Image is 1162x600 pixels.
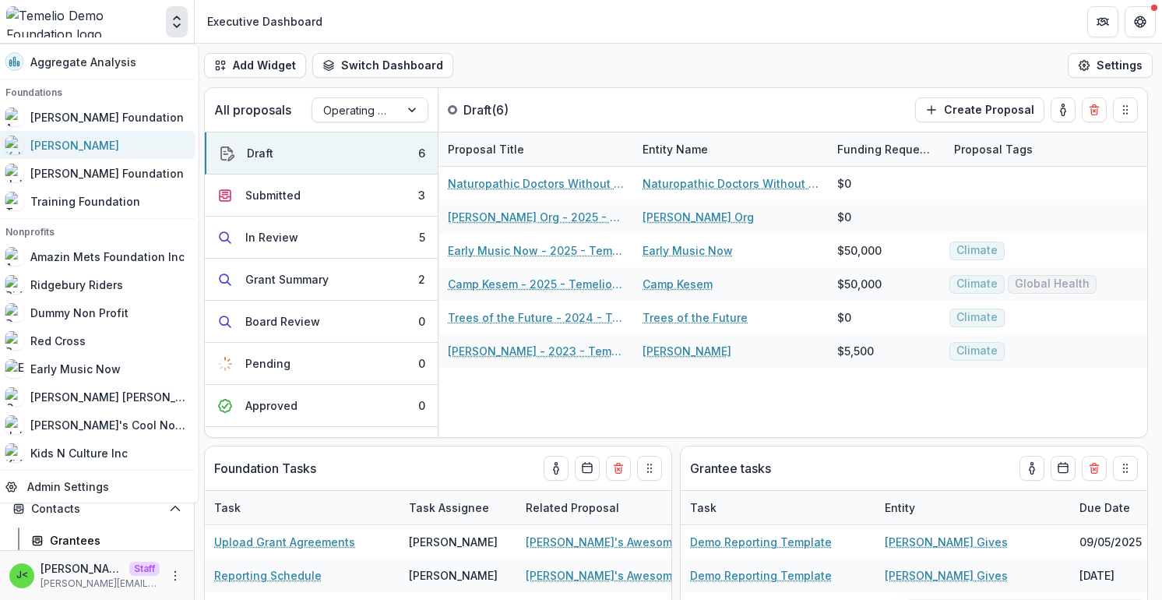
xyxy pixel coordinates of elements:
[1051,97,1076,122] button: toggle-assigned-to-me
[637,456,662,481] button: Drag
[40,560,123,577] p: [PERSON_NAME] <[PERSON_NAME][EMAIL_ADDRESS][DOMAIN_NAME]>
[245,187,301,203] div: Submitted
[245,313,320,330] div: Board Review
[418,355,425,372] div: 0
[606,456,631,481] button: Delete card
[1019,456,1044,481] button: toggle-assigned-to-me
[643,175,819,192] a: Naturopathic Doctors Without Borders Inc
[448,209,624,225] a: [PERSON_NAME] Org - 2025 - Temelio General [PERSON_NAME]
[956,311,998,324] span: Climate
[129,562,160,576] p: Staff
[166,566,185,585] button: More
[205,491,400,524] div: Task
[418,187,425,203] div: 3
[1113,97,1138,122] button: Drag
[400,491,516,524] div: Task Assignee
[956,344,998,358] span: Climate
[643,343,731,359] a: [PERSON_NAME]
[409,567,498,584] div: [PERSON_NAME]
[419,229,425,245] div: 5
[516,491,711,524] div: Related Proposal
[214,567,322,584] a: Reporting Schedule
[643,276,713,292] a: Camp Kesem
[6,496,188,521] button: Open Contacts
[214,534,355,550] a: Upload Grant Agreements
[418,397,425,414] div: 0
[526,534,702,550] a: [PERSON_NAME]'s Awesome Nonprofit - 2023 - Temelio General Operating Grant Proposal
[837,209,851,225] div: $0
[526,567,702,584] a: [PERSON_NAME]'s Awesome Nonprofit - 2023 - Temelio General [PERSON_NAME] Proposal
[205,499,250,516] div: Task
[885,534,1008,550] a: [PERSON_NAME] Gives
[633,141,717,157] div: Entity Name
[945,141,1042,157] div: Proposal Tags
[50,532,175,549] div: Grantees
[633,132,828,166] div: Entity Name
[643,242,733,259] a: Early Music Now
[418,271,425,288] div: 2
[837,242,882,259] div: $50,000
[438,132,633,166] div: Proposal Title
[448,175,624,192] a: Naturopathic Doctors Without Borders Inc - 2025 - Temelio General Grant Proposal
[205,385,438,427] button: Approved0
[1082,97,1107,122] button: Delete card
[690,534,832,550] a: Demo Reporting Template
[40,577,160,591] p: [PERSON_NAME][EMAIL_ADDRESS][DOMAIN_NAME]
[205,301,438,343] button: Board Review0
[945,132,1139,166] div: Proposal Tags
[418,145,425,161] div: 6
[1070,499,1139,516] div: Due Date
[885,567,1008,584] a: [PERSON_NAME] Gives
[6,6,160,37] img: Temelio Demo Foundation logo
[875,499,924,516] div: Entity
[837,276,882,292] div: $50,000
[205,175,438,217] button: Submitted3
[681,491,875,524] div: Task
[875,491,1070,524] div: Entity
[690,567,832,584] a: Demo Reporting Template
[205,217,438,259] button: In Review5
[956,277,998,291] span: Climate
[1113,456,1138,481] button: Drag
[16,570,28,581] div: Julie <julie@trytemelio.com>
[201,10,329,33] nav: breadcrumb
[166,6,188,37] button: Open entity switcher
[828,141,945,157] div: Funding Requested
[448,343,624,359] a: [PERSON_NAME] - 2023 - Temelio General Operating Grant Proposal
[312,53,453,78] button: Switch Dashboard
[245,229,298,245] div: In Review
[575,456,600,481] button: Calendar
[956,244,998,257] span: Climate
[448,309,624,326] a: Trees of the Future - 2024 - Temelio General [PERSON_NAME]
[643,309,748,326] a: Trees of the Future
[915,97,1044,122] button: Create Proposal
[448,242,624,259] a: Early Music Now - 2025 - Temelio General [PERSON_NAME]
[214,459,316,478] p: Foundation Tasks
[214,101,291,119] p: All proposals
[245,397,298,414] div: Approved
[1068,53,1153,78] button: Settings
[207,13,322,30] div: Executive Dashboard
[247,145,273,161] div: Draft
[837,175,851,192] div: $0
[245,355,290,372] div: Pending
[418,313,425,330] div: 0
[1015,277,1090,291] span: Global Health
[409,534,498,550] div: [PERSON_NAME]
[1051,456,1076,481] button: Calendar
[438,141,533,157] div: Proposal Title
[463,101,580,119] p: Draft ( 6 )
[245,271,329,288] div: Grant Summary
[1087,6,1118,37] button: Partners
[828,132,945,166] div: Funding Requested
[205,259,438,301] button: Grant Summary2
[25,528,188,553] a: Grantees
[681,499,726,516] div: Task
[837,343,874,359] div: $5,500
